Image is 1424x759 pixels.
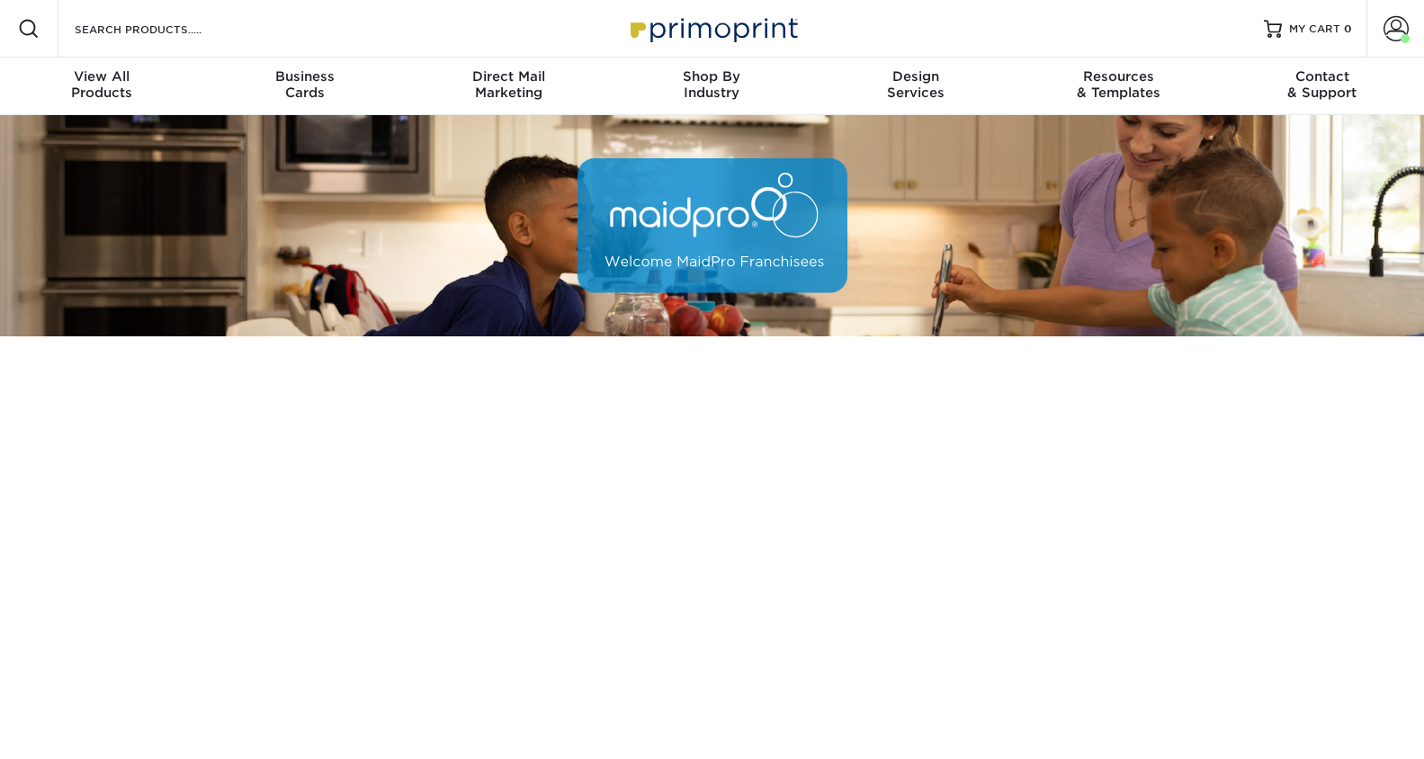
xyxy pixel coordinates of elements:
span: MY CART [1289,22,1340,37]
img: Primoprint [622,9,802,48]
span: Business [203,68,407,85]
div: Services [814,68,1017,101]
a: Contact& Support [1221,58,1424,115]
span: Contact [1221,68,1424,85]
a: DesignServices [814,58,1017,115]
div: & Templates [1017,68,1221,101]
a: BusinessCards [203,58,407,115]
div: & Support [1221,68,1424,101]
div: Industry [610,68,813,101]
img: MaidPro [578,158,847,293]
span: 0 [1344,22,1352,35]
span: Design [814,68,1017,85]
span: Direct Mail [407,68,610,85]
div: Cards [203,68,407,101]
a: Resources& Templates [1017,58,1221,115]
span: Shop By [610,68,813,85]
input: SEARCH PRODUCTS..... [73,18,248,40]
div: Marketing [407,68,610,101]
a: Direct MailMarketing [407,58,610,115]
span: Resources [1017,68,1221,85]
a: Shop ByIndustry [610,58,813,115]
